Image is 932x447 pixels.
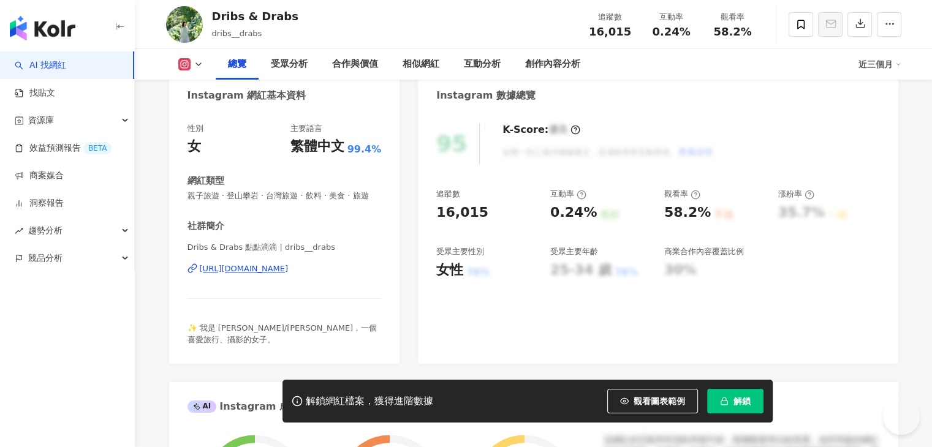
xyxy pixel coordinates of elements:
span: 99.4% [347,143,382,156]
div: 追蹤數 [587,11,634,23]
div: 受眾主要性別 [436,246,484,257]
div: [URL][DOMAIN_NAME] [200,263,289,274]
span: 觀看圖表範例 [634,396,685,406]
div: 互動分析 [464,57,501,72]
div: 互動率 [550,189,586,200]
div: Instagram 數據總覽 [436,89,536,102]
span: 58.2% [713,26,751,38]
span: rise [15,227,23,235]
div: 16,015 [436,203,488,222]
span: ✨ 我是 [PERSON_NAME]/[PERSON_NAME]，一個喜愛旅行、攝影的女子。 [188,323,377,344]
div: 合作與價值 [332,57,378,72]
span: 16,015 [589,25,631,38]
div: 漲粉率 [778,189,814,200]
span: 解鎖 [733,396,751,406]
a: 效益預測報告BETA [15,142,112,154]
div: 女 [188,137,201,156]
div: 商業合作內容覆蓋比例 [664,246,744,257]
div: 網紅類型 [188,175,224,187]
div: 受眾主要年齡 [550,246,598,257]
span: 0.24% [652,26,690,38]
div: 受眾分析 [271,57,308,72]
span: 資源庫 [28,107,54,134]
div: 解鎖網紅檔案，獲得進階數據 [306,395,433,408]
a: 商案媒合 [15,170,64,182]
div: 繁體中文 [290,137,344,156]
div: Instagram 網紅基本資料 [188,89,306,102]
div: 觀看率 [664,189,700,200]
div: K-Score : [502,123,580,137]
a: [URL][DOMAIN_NAME] [188,263,382,274]
div: 0.24% [550,203,597,222]
div: 相似網紅 [403,57,439,72]
div: Dribs & Drabs [212,9,298,24]
button: 解鎖 [707,389,763,413]
span: 競品分析 [28,244,63,272]
div: 追蹤數 [436,189,460,200]
div: 58.2% [664,203,711,222]
img: logo [10,16,75,40]
span: Dribs & Drabs 點點滴滴 | dribs__drabs [188,242,382,253]
div: 性別 [188,123,203,134]
img: KOL Avatar [166,6,203,43]
a: 洞察報告 [15,197,64,209]
div: 主要語言 [290,123,322,134]
div: 互動率 [648,11,695,23]
span: dribs__drabs [212,29,262,38]
div: 女性 [436,261,463,280]
div: 近三個月 [858,54,901,74]
div: 總覽 [228,57,246,72]
div: 觀看率 [710,11,756,23]
div: 創作內容分析 [525,57,580,72]
a: searchAI 找網紅 [15,59,66,72]
span: 趨勢分析 [28,217,63,244]
button: 觀看圖表範例 [607,389,698,413]
a: 找貼文 [15,87,55,99]
div: 社群簡介 [188,220,224,233]
span: 親子旅遊 · 登山攀岩 · 台灣旅遊 · 飲料 · 美食 · 旅遊 [188,190,382,201]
